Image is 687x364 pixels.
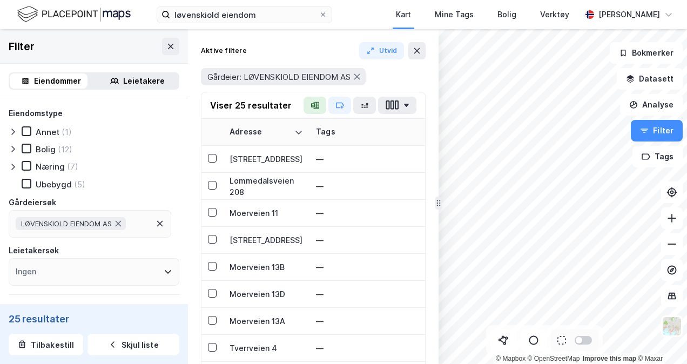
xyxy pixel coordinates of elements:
[497,8,516,21] div: Bolig
[316,205,433,222] div: —
[74,179,85,190] div: (5)
[396,8,411,21] div: Kart
[207,72,351,82] span: Gårdeier: LØVENSKIOLD EIENDOM AS
[201,46,247,55] div: Aktive filtere
[316,232,433,249] div: —
[21,219,112,228] span: LØVENSKIOLD EIENDOM AS
[230,175,303,198] div: Lommedalsveien 208
[16,265,36,278] div: Ingen
[36,127,59,137] div: Annet
[435,8,474,21] div: Mine Tags
[316,151,433,168] div: —
[34,75,81,87] div: Eiendommer
[633,312,687,364] iframe: Chat Widget
[359,42,405,59] button: Utvid
[123,75,165,87] div: Leietakere
[58,144,72,154] div: (12)
[540,8,569,21] div: Verktøy
[210,99,292,112] div: Viser 25 resultater
[528,355,580,362] a: OpenStreetMap
[36,161,65,172] div: Næring
[9,244,59,257] div: Leietakersøk
[583,355,636,362] a: Improve this map
[316,127,433,137] div: Tags
[36,144,56,154] div: Bolig
[9,312,179,325] div: 25 resultater
[617,68,683,90] button: Datasett
[496,355,526,362] a: Mapbox
[230,207,303,219] div: Moerveien 11
[632,146,683,167] button: Tags
[67,161,78,172] div: (7)
[9,107,63,120] div: Eiendomstype
[170,6,319,23] input: Søk på adresse, matrikkel, gårdeiere, leietakere eller personer
[9,196,56,209] div: Gårdeiersøk
[87,334,179,355] button: Skjul liste
[598,8,660,21] div: [PERSON_NAME]
[610,42,683,64] button: Bokmerker
[17,5,131,24] img: logo.f888ab2527a4732fd821a326f86c7f29.svg
[316,313,433,330] div: —
[230,153,303,165] div: [STREET_ADDRESS]
[316,286,433,303] div: —
[316,178,433,195] div: —
[230,342,303,354] div: Tverrveien 4
[230,261,303,273] div: Moerveien 13B
[316,340,433,357] div: —
[316,259,433,276] div: —
[62,127,72,137] div: (1)
[9,38,35,55] div: Filter
[36,179,72,190] div: Ubebygd
[9,334,83,355] button: Tilbakestill
[230,234,303,246] div: [STREET_ADDRESS]
[230,288,303,300] div: Moerveien 13D
[631,120,683,141] button: Filter
[620,94,683,116] button: Analyse
[230,315,303,327] div: Moerveien 13A
[633,312,687,364] div: Kontrollprogram for chat
[230,127,290,137] div: Adresse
